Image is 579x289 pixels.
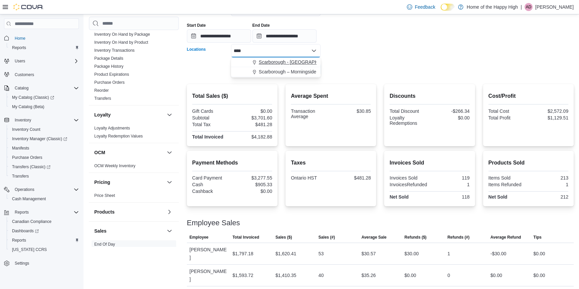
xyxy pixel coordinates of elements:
span: Loyalty Redemption Values [94,133,143,139]
span: Average Sale [361,235,386,240]
span: Scarborough – Morningside - Friendly Stranger [259,68,356,75]
button: Sales [94,228,164,234]
a: Loyalty Adjustments [94,126,130,130]
div: Card Payment [192,175,231,181]
a: Inventory On Hand by Package [94,32,150,37]
div: 0 [447,271,450,279]
div: 213 [530,175,568,181]
div: [PERSON_NAME] [187,243,230,264]
div: 118 [431,194,470,200]
button: Manifests [7,143,82,153]
button: Inventory [1,115,82,125]
button: Reports [7,43,82,52]
a: Purchase Orders [9,154,45,162]
strong: Net Sold [488,194,507,200]
a: Customers [12,71,37,79]
div: Items Sold [488,175,527,181]
span: Catalog [15,85,28,91]
a: Package History [94,64,123,69]
div: $481.28 [233,122,272,127]
span: Manifests [12,146,29,151]
div: $0.00 [233,189,272,194]
a: OCM Weekly Inventory [94,164,135,168]
button: Reports [7,236,82,245]
button: Settings [1,258,82,268]
div: $1,129.51 [530,115,568,120]
div: $3,701.60 [233,115,272,120]
button: Purchase Orders [7,153,82,162]
span: Canadian Compliance [12,219,51,224]
div: Subtotal [192,115,231,120]
span: My Catalog (Beta) [12,104,44,109]
div: -$30.00 [490,250,506,258]
div: Total Tax [192,122,231,127]
span: Dashboards [9,227,79,235]
span: Reports [9,236,79,244]
div: Loyalty [89,124,179,143]
a: Transfers [9,172,31,180]
div: Aaron De Sousa [525,3,533,11]
div: Ontario HST [291,175,330,181]
div: $30.00 [404,250,419,258]
span: Product Expirations [94,72,129,77]
button: Products [94,209,164,215]
strong: Net Sold [389,194,409,200]
h2: Payment Methods [192,159,272,167]
span: Purchase Orders [9,154,79,162]
button: Inventory Count [7,125,82,134]
a: Transfers (Classic) [7,162,82,172]
div: $0.00 [533,271,545,279]
span: Reorder [94,88,109,93]
a: Dashboards [7,226,82,236]
span: Tips [533,235,541,240]
span: Package Details [94,56,123,61]
span: My Catalog (Classic) [9,93,79,101]
span: Reports [12,45,26,50]
h3: Products [94,209,115,215]
span: Reports [12,208,79,216]
a: Inventory Manager (Classic) [7,134,82,143]
button: Reports [12,208,31,216]
a: Purchase Orders [94,80,125,85]
h2: Total Sales ($) [192,92,272,100]
div: $1,797.18 [232,250,253,258]
input: Press the down key to open a popover containing a calendar. [252,29,317,43]
span: Reports [12,238,26,243]
a: Settings [12,259,32,267]
div: $905.33 [233,182,272,187]
a: Inventory Transactions [94,48,135,53]
a: My Catalog (Classic) [7,93,82,102]
span: Inventory On Hand by Product [94,40,148,45]
div: $0.00 [533,250,545,258]
div: $3,277.55 [233,175,272,181]
a: Canadian Compliance [9,218,54,226]
input: Press the down key to open a popover containing a calendar. [187,29,251,43]
button: Home [1,33,82,43]
span: Catalog [12,84,79,92]
div: Loyalty Redemptions [389,115,428,126]
button: Close list of options [311,48,317,53]
a: Transfers [94,96,111,101]
h3: Loyalty [94,111,111,118]
button: Scarborough - [GEOGRAPHIC_DATA] - Fire & Flower [231,57,321,67]
button: Catalog [1,83,82,93]
h2: Taxes [291,159,371,167]
button: Users [1,56,82,66]
span: Cash Management [12,196,46,202]
span: Transfers [12,174,29,179]
button: Sales [165,227,173,235]
a: Cash Management [9,195,48,203]
button: My Catalog (Beta) [7,102,82,111]
h2: Cost/Profit [488,92,568,100]
div: 40 [319,271,324,279]
div: [PERSON_NAME] [187,265,230,286]
div: 1 [447,250,450,258]
div: Total Discount [389,108,428,114]
button: Transfers [7,172,82,181]
div: $0.00 [431,115,470,120]
span: Feedback [415,4,435,10]
span: Reports [9,44,79,52]
span: Inventory Manager (Classic) [9,135,79,143]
